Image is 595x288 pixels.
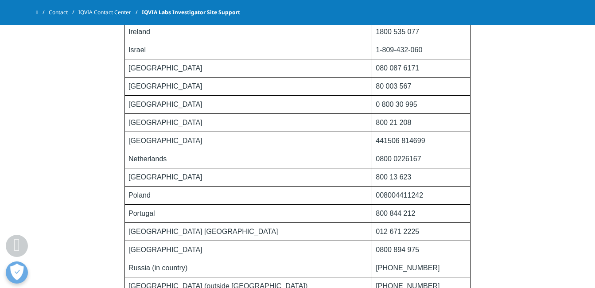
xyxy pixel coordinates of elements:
[125,41,372,59] td: Israel
[125,23,372,41] td: Ireland
[125,205,372,223] td: Portugal
[125,150,372,168] td: Netherlands
[372,168,471,187] td: 800 13 623
[125,187,372,205] td: Poland
[372,41,471,59] td: 1-809-432-060
[372,223,471,241] td: 012 671 2225
[125,96,372,114] td: [GEOGRAPHIC_DATA]
[372,59,471,78] td: 080 087 6171
[125,59,372,78] td: [GEOGRAPHIC_DATA]
[372,132,471,150] td: 441506 814699
[125,132,372,150] td: [GEOGRAPHIC_DATA]
[372,114,471,132] td: 800 21 208
[125,168,372,187] td: [GEOGRAPHIC_DATA]
[372,187,471,205] td: 008004411242
[78,4,142,20] a: IQVIA Contact Center
[372,23,471,41] td: 1800 535 077
[372,241,471,259] td: 0800 894 975
[372,205,471,223] td: 800 844 212
[125,223,372,241] td: [GEOGRAPHIC_DATA] [GEOGRAPHIC_DATA]
[49,4,78,20] a: Contact
[372,259,471,277] td: [PHONE_NUMBER]
[372,150,471,168] td: 0800 0226167
[125,259,372,277] td: Russia (in country)
[372,78,471,96] td: 80 003 567
[142,4,240,20] span: IQVIA Labs Investigator Site Support
[372,96,471,114] td: 0 800 30 995
[125,114,372,132] td: [GEOGRAPHIC_DATA]
[125,241,372,259] td: [GEOGRAPHIC_DATA]
[125,78,372,96] td: [GEOGRAPHIC_DATA]
[6,261,28,284] button: Open Preferences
